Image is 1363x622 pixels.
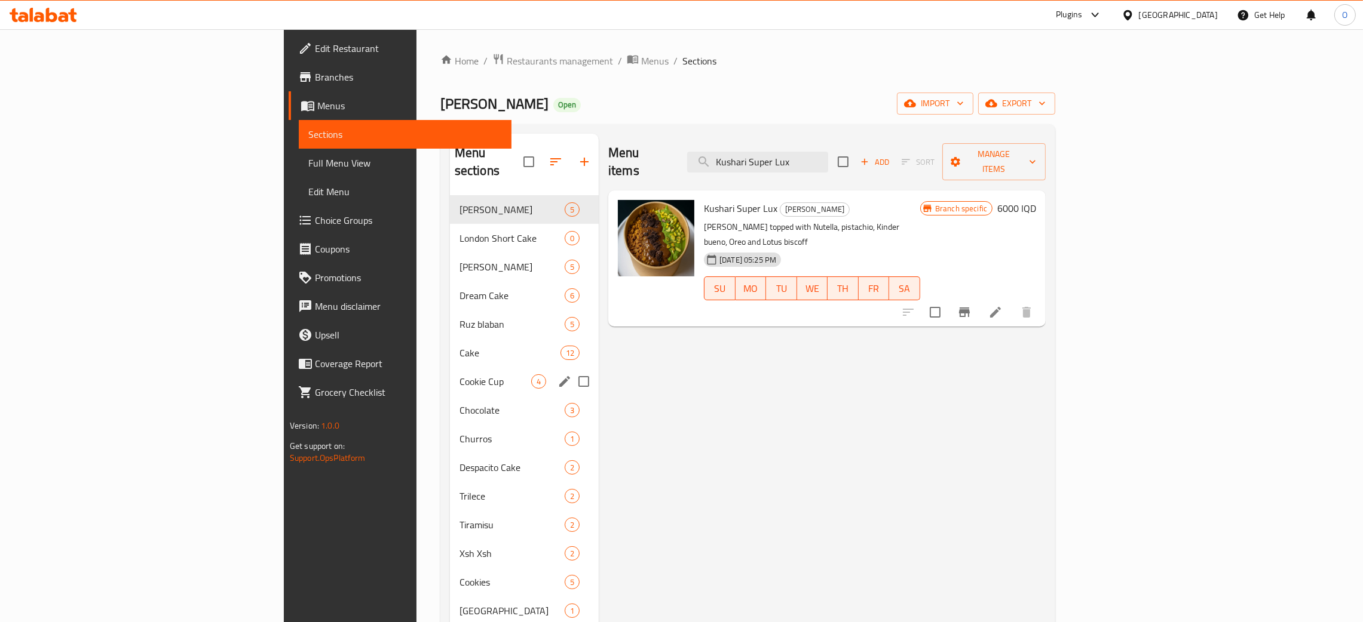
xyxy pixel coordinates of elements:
button: Branch-specific-item [950,298,979,327]
span: 5 [565,577,579,588]
button: delete [1012,298,1041,327]
button: export [978,93,1055,115]
li: / [618,54,622,68]
span: FR [863,280,885,297]
span: [PERSON_NAME] [460,202,565,217]
span: Despacito Cake [460,460,565,475]
span: Kushari Super Lux [704,199,777,217]
input: search [687,152,828,173]
span: Dream Cake [460,288,565,303]
span: Menu disclaimer [315,299,502,313]
span: Choice Groups [315,213,502,227]
span: Trilece [460,489,565,503]
div: Xsh Xsh2 [450,539,599,568]
a: Menus [289,91,511,120]
div: Dream Cake6 [450,281,599,310]
span: Select section [831,149,856,174]
div: items [565,288,580,303]
button: TU [766,276,797,300]
span: MO [740,280,762,297]
div: Tiramisu [460,518,565,532]
span: Coupons [315,242,502,256]
div: items [565,202,580,217]
nav: breadcrumb [440,53,1056,69]
div: Ruz blaban [460,317,565,331]
div: Cake12 [450,338,599,367]
div: items [560,346,580,360]
a: Coverage Report [289,349,511,378]
div: Burma [460,603,565,618]
h2: Menu items [608,144,673,180]
div: Despacito Cake2 [450,453,599,482]
p: [PERSON_NAME] topped with Nutella, pistachio, Kinder bueno, Oreo and Lotus biscoff [704,220,920,250]
span: 12 [561,347,579,359]
li: / [673,54,678,68]
button: Add section [570,147,599,176]
span: Cake [460,346,560,360]
span: Branch specific [930,203,992,214]
span: 2 [565,548,579,559]
a: Coupons [289,235,511,263]
span: SU [709,280,730,297]
span: Branches [315,70,502,84]
div: items [531,374,546,389]
span: Select section first [894,153,942,171]
span: 2 [565,519,579,531]
div: Churros1 [450,424,599,453]
span: TH [832,280,854,297]
div: items [565,489,580,503]
span: O [1342,8,1347,21]
a: Branches [289,63,511,91]
div: London Short Cake0 [450,224,599,253]
button: Manage items [942,143,1046,180]
a: Sections [299,120,511,149]
span: Select all sections [516,149,541,174]
span: export [988,96,1046,111]
button: MO [736,276,767,300]
span: 5 [565,261,579,273]
div: items [565,603,580,618]
div: items [565,317,580,331]
span: Coverage Report [315,356,502,371]
div: [GEOGRAPHIC_DATA] [1139,8,1218,21]
span: 2 [565,462,579,473]
div: [PERSON_NAME]5 [450,195,599,224]
span: 1 [565,433,579,445]
span: Promotions [315,270,502,285]
div: items [565,546,580,561]
a: Choice Groups [289,206,511,235]
span: Select to update [923,300,948,325]
div: Xsh Xsh [460,546,565,561]
span: [DATE] 05:25 PM [715,254,781,266]
div: Ruz blaban5 [450,310,599,338]
button: SA [889,276,920,300]
span: [PERSON_NAME] [780,202,849,216]
a: Restaurants management [492,53,613,69]
span: Open [553,100,581,110]
div: Cookies [460,575,565,589]
a: Support.OpsPlatform [290,450,366,466]
span: 1 [565,605,579,617]
div: Open [553,98,581,112]
button: import [897,93,973,115]
span: [PERSON_NAME] [460,260,565,274]
span: Add [859,155,891,169]
span: [PERSON_NAME] [440,90,549,117]
div: items [565,260,580,274]
span: Add item [856,153,894,171]
span: Churros [460,432,565,446]
button: SU [704,276,735,300]
span: Sort sections [541,147,570,176]
span: 5 [565,204,579,215]
span: Upsell [315,328,502,342]
div: [PERSON_NAME]5 [450,253,599,281]
a: Edit Menu [299,177,511,206]
span: Cookie Cup [460,374,531,389]
div: Rene Choco [780,202,850,217]
a: Menu disclaimer [289,292,511,321]
span: 5 [565,319,579,330]
span: Restaurants management [507,54,613,68]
